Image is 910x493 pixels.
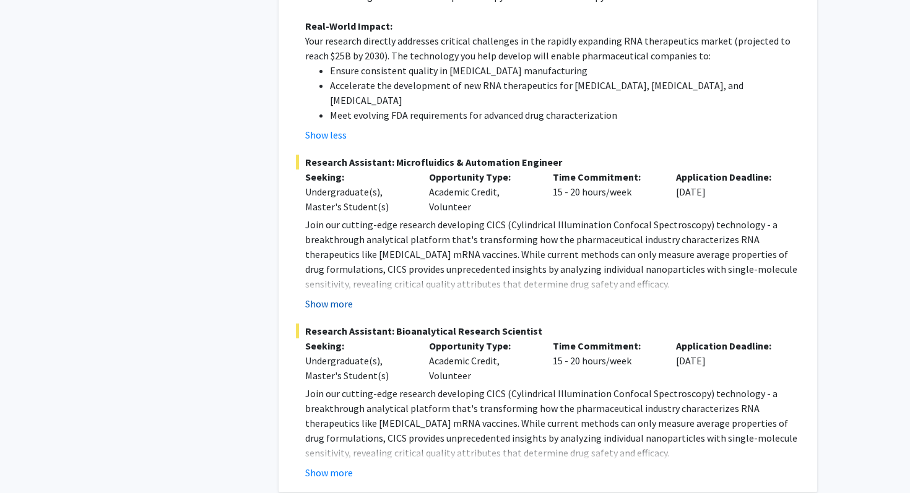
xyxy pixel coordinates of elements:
[305,338,410,353] p: Seeking:
[296,155,800,169] span: Research Assistant: Microfluidics & Automation Engineer
[305,386,800,460] p: Join our cutting-edge research developing CICS (Cylindrical Illumination Confocal Spectroscopy) t...
[544,169,667,214] div: 15 - 20 hours/week
[330,63,800,78] li: Ensure consistent quality in [MEDICAL_DATA] manufacturing
[305,169,410,184] p: Seeking:
[429,169,534,184] p: Opportunity Type:
[553,338,658,353] p: Time Commitment:
[296,324,800,338] span: Research Assistant: Bioanalytical Research Scientist
[330,108,800,122] li: Meet evolving FDA requirements for advanced drug characterization
[305,296,353,311] button: Show more
[553,169,658,184] p: Time Commitment:
[305,184,410,214] div: Undergraduate(s), Master's Student(s)
[420,169,544,214] div: Academic Credit, Volunteer
[420,338,544,383] div: Academic Credit, Volunteer
[305,33,800,63] p: Your research directly addresses critical challenges in the rapidly expanding RNA therapeutics ma...
[330,78,800,108] li: Accelerate the development of new RNA therapeutics for [MEDICAL_DATA], [MEDICAL_DATA], and [MEDIC...
[429,338,534,353] p: Opportunity Type:
[667,169,791,214] div: [DATE]
[544,338,667,383] div: 15 - 20 hours/week
[676,338,781,353] p: Application Deadline:
[305,465,353,480] button: Show more
[9,437,53,484] iframe: Chat
[676,169,781,184] p: Application Deadline:
[305,217,800,291] p: Join our cutting-edge research developing CICS (Cylindrical Illumination Confocal Spectroscopy) t...
[305,127,347,142] button: Show less
[305,20,392,32] strong: Real-World Impact:
[667,338,791,383] div: [DATE]
[305,353,410,383] div: Undergraduate(s), Master's Student(s)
